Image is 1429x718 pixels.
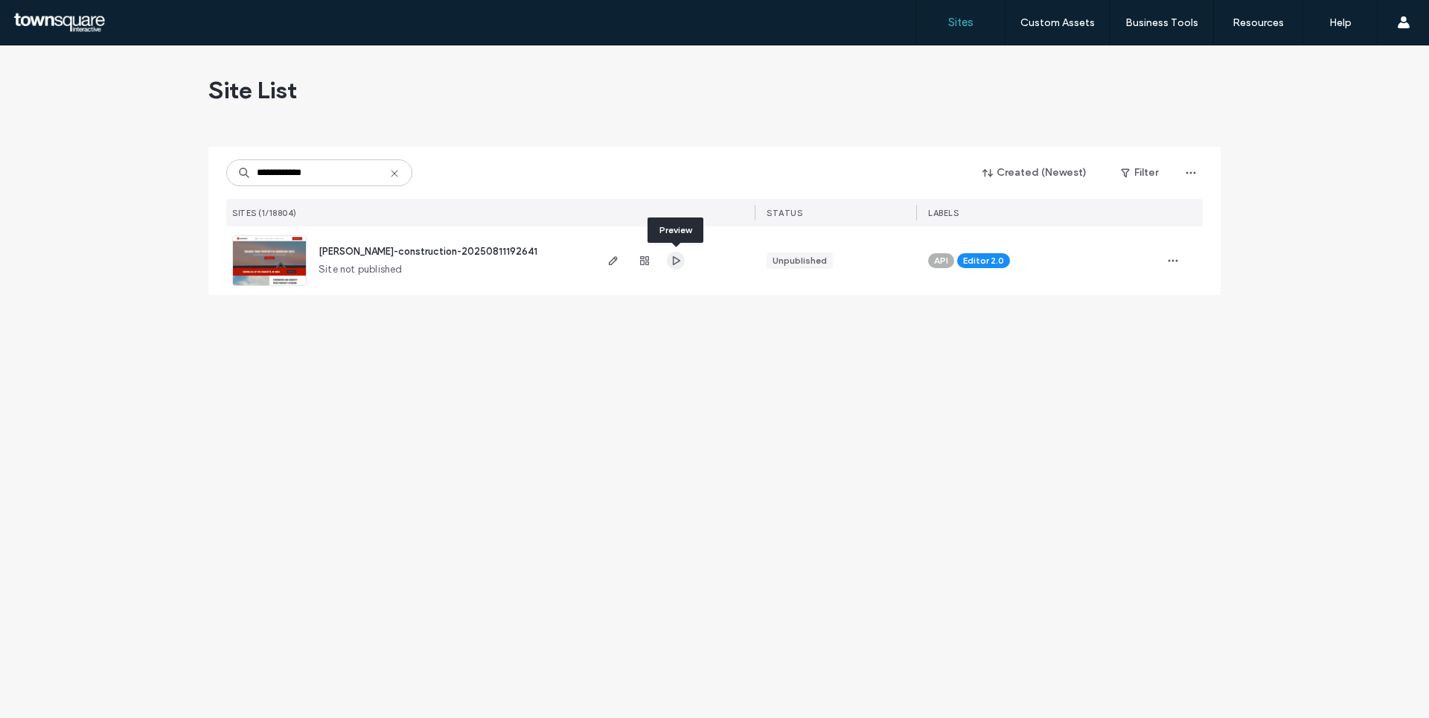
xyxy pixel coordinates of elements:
span: API [934,254,948,267]
button: Created (Newest) [970,161,1100,185]
span: Site not published [319,262,403,277]
div: Preview [648,217,703,243]
span: LABELS [928,208,959,218]
label: Custom Assets [1020,16,1095,29]
div: Unpublished [773,254,827,267]
label: Business Tools [1125,16,1198,29]
a: [PERSON_NAME]-construction-20250811192641 [319,246,537,257]
button: Filter [1106,161,1173,185]
span: Site List [208,75,297,105]
span: Editor 2.0 [963,254,1004,267]
label: Help [1329,16,1352,29]
span: STATUS [767,208,802,218]
span: SITES (1/18804) [232,208,297,218]
label: Resources [1233,16,1284,29]
span: Help [34,10,65,24]
label: Sites [948,16,974,29]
